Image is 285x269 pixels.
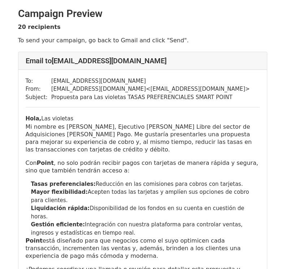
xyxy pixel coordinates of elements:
[26,85,51,93] td: From:
[37,159,54,166] strong: Point
[26,237,260,260] p: está diseñado para que negocios como el suyo optimicen cada transacción, incrementen las ventas y...
[51,93,250,102] td: Propuesta para Las violetas TASAS PREFERENCIALES SMART POINT
[31,221,85,228] strong: Gestión eficiente:
[26,123,260,153] p: Mi nombre es [PERSON_NAME], Ejecutivo [PERSON_NAME] Libre del sector de Adquisiciones [PERSON_NAM...
[31,188,260,204] li: Acepten todas las tarjetas y amplíen sus opciones de cobro para clientes.
[18,8,267,20] h2: Campaign Preview
[18,37,267,44] p: To send your campaign, go back to Gmail and click "Send".
[31,204,260,221] li: Disponibilidad de los fondos en su cuenta en cuestión de horas.
[26,159,260,174] p: Con , no solo podrán recibir pagos con tarjetas de manera rápida y segura, sino que también tendr...
[26,56,260,65] h4: Email to [EMAIL_ADDRESS][DOMAIN_NAME]
[31,180,260,188] li: Reducción en las comisiones para cobros con tarjetas.
[26,93,51,102] td: Subject:
[31,205,90,212] strong: Liquidación rápida:
[26,115,260,123] div: Las violetas
[26,115,42,122] strong: Hola,
[31,189,88,195] strong: Mayor flexibilidad:
[18,24,61,30] strong: 20 recipients
[31,221,260,237] li: Integración con nuestra plataforma para controlar ventas, ingresos y estadísticas en tiempo real.
[51,85,250,93] td: [EMAIL_ADDRESS][DOMAIN_NAME] < [EMAIL_ADDRESS][DOMAIN_NAME] >
[26,237,43,244] strong: Point
[31,181,96,187] strong: Tasas preferenciales:
[51,77,250,85] td: [EMAIL_ADDRESS][DOMAIN_NAME]
[26,77,51,85] td: To:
